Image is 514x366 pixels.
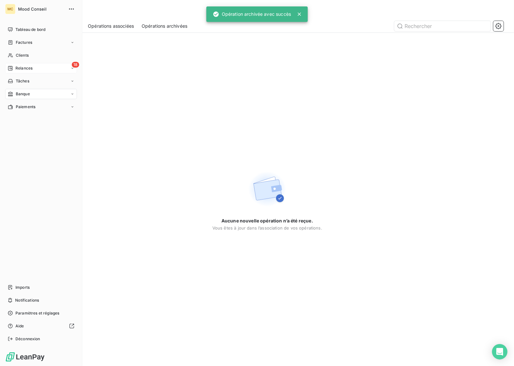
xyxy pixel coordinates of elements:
img: Logo LeanPay [5,352,45,362]
span: Vous êtes à jour dans l’association de vos opérations. [212,225,322,230]
a: Aide [5,321,77,331]
span: 18 [72,62,79,68]
span: Notifications [15,297,39,303]
span: Mood Conseil [18,6,64,12]
span: Tableau de bord [15,27,45,33]
span: Opérations archivées [142,23,187,29]
div: Opération archivée avec succès [213,8,291,20]
span: Aucune nouvelle opération n’a été reçue. [221,218,313,224]
div: MC [5,4,15,14]
span: Paiements [16,104,35,110]
span: Tâches [16,78,29,84]
span: Imports [15,285,30,290]
span: Clients [16,52,29,58]
span: Banque [16,91,30,97]
span: Déconnexion [15,336,40,342]
input: Rechercher [394,21,491,31]
span: Relances [15,65,33,71]
img: Empty state [247,169,288,210]
span: Paramètres et réglages [15,310,59,316]
span: Opérations associées [88,23,134,29]
span: Factures [16,40,32,45]
span: Aide [15,323,24,329]
div: Open Intercom Messenger [492,344,508,360]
